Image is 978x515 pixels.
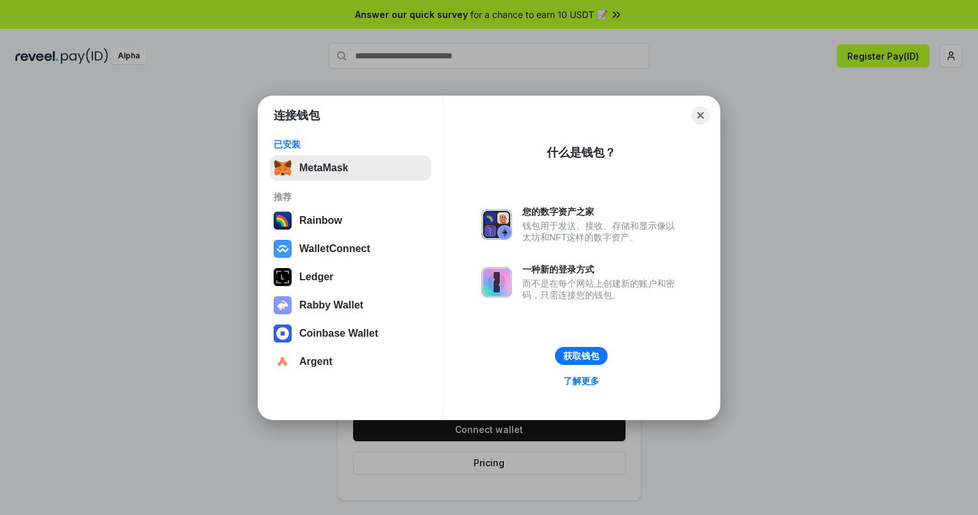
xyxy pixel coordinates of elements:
div: Argent [299,356,333,367]
div: WalletConnect [299,243,370,255]
div: 钱包用于发送、接收、存储和显示像以太坊和NFT这样的数字资产。 [522,220,681,243]
button: Ledger [270,264,431,290]
img: svg+xml,%3Csvg%20width%3D%2228%22%20height%3D%2228%22%20viewBox%3D%220%200%2028%2028%22%20fill%3D... [274,353,292,371]
div: Rabby Wallet [299,300,363,311]
div: 推荐 [274,191,427,203]
img: svg+xml,%3Csvg%20fill%3D%22none%22%20height%3D%2233%22%20viewBox%3D%220%200%2035%2033%22%20width%... [274,159,292,177]
img: svg+xml,%3Csvg%20xmlns%3D%22http%3A%2F%2Fwww.w3.org%2F2000%2Fsvg%22%20fill%3D%22none%22%20viewBox... [481,267,512,298]
button: 获取钱包 [555,347,608,365]
button: Rabby Wallet [270,292,431,318]
div: 什么是钱包？ [547,145,616,160]
img: svg+xml,%3Csvg%20xmlns%3D%22http%3A%2F%2Fwww.w3.org%2F2000%2Fsvg%22%20fill%3D%22none%22%20viewBox... [481,209,512,240]
h1: 连接钱包 [274,108,320,123]
button: Close [692,106,709,124]
img: svg+xml,%3Csvg%20xmlns%3D%22http%3A%2F%2Fwww.w3.org%2F2000%2Fsvg%22%20width%3D%2228%22%20height%3... [274,268,292,286]
div: 获取钱包 [563,350,599,362]
a: 了解更多 [556,373,607,389]
div: 而不是在每个网站上创建新的账户和密码，只需连接您的钱包。 [522,278,681,301]
div: Rainbow [299,215,342,226]
div: MetaMask [299,162,348,174]
button: Rainbow [270,208,431,233]
button: Argent [270,349,431,375]
div: 您的数字资产之家 [522,206,681,217]
div: 了解更多 [563,375,599,387]
button: MetaMask [270,155,431,181]
img: svg+xml,%3Csvg%20width%3D%2228%22%20height%3D%2228%22%20viewBox%3D%220%200%2028%2028%22%20fill%3D... [274,325,292,342]
img: svg+xml,%3Csvg%20xmlns%3D%22http%3A%2F%2Fwww.w3.org%2F2000%2Fsvg%22%20fill%3D%22none%22%20viewBox... [274,296,292,314]
img: svg+xml,%3Csvg%20width%3D%22120%22%20height%3D%22120%22%20viewBox%3D%220%200%20120%20120%22%20fil... [274,212,292,230]
div: 一种新的登录方式 [522,264,681,275]
button: WalletConnect [270,236,431,262]
div: Ledger [299,271,333,283]
button: Coinbase Wallet [270,321,431,346]
div: Coinbase Wallet [299,328,378,339]
img: svg+xml,%3Csvg%20width%3D%2228%22%20height%3D%2228%22%20viewBox%3D%220%200%2028%2028%22%20fill%3D... [274,240,292,258]
div: 已安装 [274,139,427,150]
